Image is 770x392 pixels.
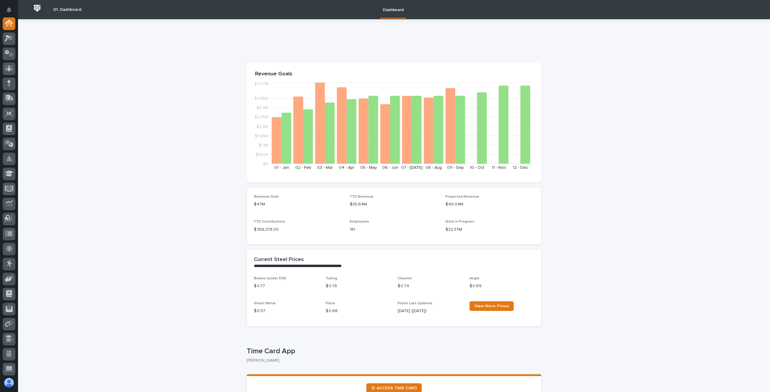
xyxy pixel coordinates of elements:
[254,226,343,233] p: $ 356,378.00
[254,201,343,208] p: $47M
[259,143,268,147] tspan: $1.1M
[257,124,268,129] tspan: $2.2M
[254,220,285,223] span: YTD Contributions
[445,226,534,233] p: $22.37M
[257,106,268,110] tspan: $3.3M
[254,308,319,314] p: $ 0.57
[474,304,509,308] span: View More Prices
[254,195,279,199] span: Revenue Goal
[470,301,514,311] a: View More Prices
[317,166,333,170] text: 03 - Mar
[447,166,464,170] text: 09 - Sep
[350,195,374,199] span: YTD Revenue
[254,82,268,86] tspan: $4.77M
[382,166,398,170] text: 06 - Jun
[445,195,479,199] span: Projected Revenue
[398,277,412,280] span: Channel
[263,162,268,166] tspan: $0
[32,3,43,14] img: Workspace Logo
[254,302,276,305] span: Sheet Metal
[426,166,442,170] text: 08 - Aug
[470,166,484,170] text: 10 - Oct
[350,220,369,223] span: Employees
[254,257,304,263] h2: Current Steel Prices
[513,166,528,170] text: 12 - Dec
[492,166,506,170] text: 11 - Nov
[326,277,337,280] span: Tubing
[53,7,81,12] h2: 01. Dashboard
[398,283,462,289] p: $ 0.74
[274,166,289,170] text: 01 - Jan
[371,386,417,390] span: ⏲ ACCESS TIME CARD
[256,152,268,156] tspan: $550K
[350,226,439,233] p: 181
[326,283,390,289] p: $ 0.78
[254,277,286,280] span: Beams (under 55#)
[254,96,268,101] tspan: $3.85M
[255,71,533,77] p: Revenue Goals
[445,220,474,223] span: Work in Progress
[254,115,268,119] tspan: $2.75M
[326,302,335,305] span: Plate
[255,134,268,138] tspan: $1.65M
[254,283,319,289] p: $ 0.77
[339,166,355,170] text: 04 - Apr
[445,201,534,208] p: $49.04M
[398,302,432,305] span: Prices Last Updated
[3,4,15,16] button: Notifications
[8,7,15,17] div: Notifications
[350,201,439,208] p: $35.64M
[326,308,390,314] p: $ 0.66
[398,308,462,314] p: [DATE] ([DATE])
[360,166,377,170] text: 05 - May
[401,166,423,170] text: 07 - [DATE]
[295,166,311,170] text: 02 - Feb
[247,358,537,363] p: [PERSON_NAME]
[3,376,15,389] button: users-avatar
[470,283,534,289] p: $ 0.69
[470,277,479,280] span: Angle
[247,347,539,356] p: Time Card App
